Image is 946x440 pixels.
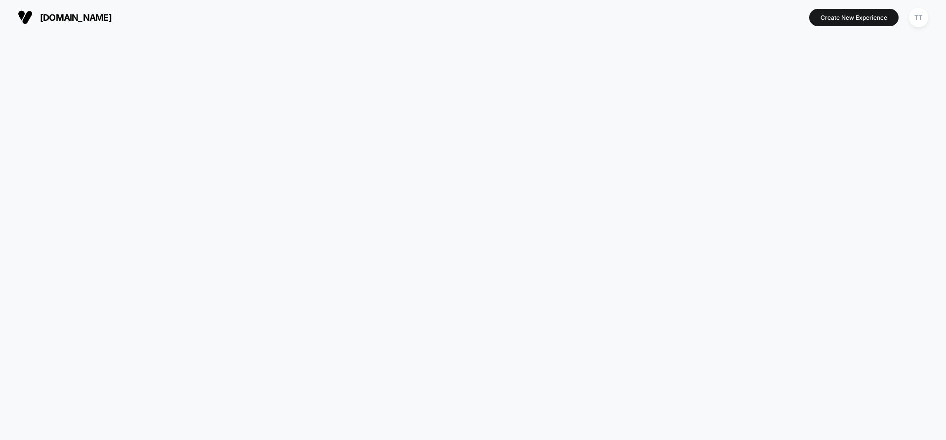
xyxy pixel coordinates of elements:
button: TT [906,7,931,28]
img: Visually logo [18,10,33,25]
button: [DOMAIN_NAME] [15,9,115,25]
button: Create New Experience [809,9,899,26]
span: [DOMAIN_NAME] [40,12,112,23]
div: TT [909,8,928,27]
